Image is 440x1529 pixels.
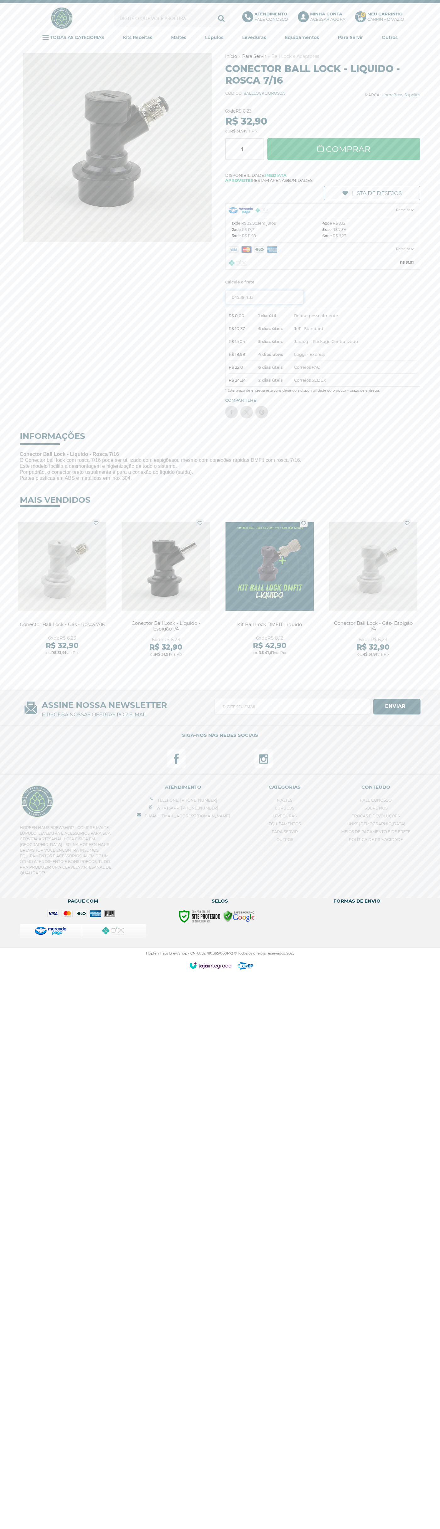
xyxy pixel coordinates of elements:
a: Equipamentos [269,821,301,826]
img: pinterest sharing button [259,409,265,415]
span: de R$ 17,71 [232,227,255,233]
a: Política de privacidade [349,837,403,842]
button: Assinar [373,699,421,714]
img: Pix [102,927,124,935]
b: Código: [225,91,242,96]
a: Lúpulos [205,33,223,42]
a: Conector Ball Lock - Gás - Rosca 7/16 [18,516,107,663]
p: e receba nossas ofertas por e-mail [42,710,147,720]
h1: Conector Ball Lock - Liquido - Rosca 7/16 [225,63,421,86]
a: Meios de pagamento e de frete [341,829,410,834]
span: 2 dias úteis [258,377,283,383]
a: Parcelas [229,243,417,256]
a: AtendimentoFale conosco [242,11,292,25]
a: Lúpulos [275,806,294,810]
b: 5x [322,227,327,232]
span: de R$ 32,90 sem juros [232,220,276,227]
strong: R$ 31,91 [230,129,245,133]
a: Comprar [267,138,421,160]
a: Sobre nós [365,806,387,810]
a: Lista de Desejos [324,186,420,200]
span: 4 dias úteis [258,351,283,357]
a: Outros [276,837,293,842]
b: 6x [322,233,327,238]
a: Para Servir [242,53,266,59]
img: Hopfen Haus BrewShop [20,784,54,819]
img: logo-beep-digital.png [237,962,253,970]
img: PIX [255,208,269,213]
button: OK [279,290,304,304]
i: amex [90,910,101,917]
b: Aproveite! [225,178,252,183]
a: Trocas e Devoluções [352,814,400,818]
span: R$ 15,04 [229,338,248,344]
strong: Leveduras [242,35,266,40]
a: Siga nos no Facebook [167,749,186,768]
div: * Este prazo de entrega está considerando a disponibilidade do produto + prazo de entrega. [225,388,421,393]
b: Imediata [265,173,287,178]
b: 4x [322,221,327,226]
a: Início [225,53,237,59]
p: Hopfen Haus BrewShop - Compre Malte, Lúpulo, Levedura e Acessórios para sua Cerveja Artesanal. Lo... [20,825,118,876]
b: R$ 31,91 [400,259,414,266]
a: E-mail: [EMAIL_ADDRESS][DOMAIN_NAME] [136,814,230,818]
a: Siga nos no Instagram [254,749,273,768]
span: Parcelas [396,246,414,252]
b: Meu Carrinho [367,11,403,16]
i: mastercard [62,910,73,917]
img: Hopfen Haus BrewShop [50,6,74,30]
a: Leveduras [273,814,297,818]
b: Marca: [365,92,381,97]
a: Ball Lock e Adaptores [271,53,319,59]
a: Leveduras [242,33,266,42]
a: Maltes [277,798,292,803]
a: Fale Conosco [360,798,392,803]
b: Minha Conta [310,11,342,16]
strong: R$ 6,23 [236,108,252,114]
img: Google Safe Browsing [223,910,255,923]
span: de R$ 9,12 [322,220,345,227]
p: Acessar agora [310,11,345,22]
span: JeT - Standard [294,325,323,332]
i: visa [47,910,58,917]
div: Carrinho Vazio [367,17,404,22]
span: . [300,457,301,463]
input: Digite o que você procura [114,9,230,27]
span: ou via Pix [225,129,257,133]
img: Conector Ball Lock - Liquido - Rosca 7/16 [23,53,212,242]
p: Fale conosco [254,11,288,22]
span: ASSINE NOSSA NEWSLETTER [20,696,421,714]
span: de R$ 11,98 [232,233,256,239]
a: Conector Ball Lock - Liquido - Espigão 1/4 [122,516,210,663]
input: CEP [225,290,304,304]
a: HomeBrew Supplies [382,92,420,97]
a: Agencia de Marketing Digital e Planejamento – São Paulo [237,962,253,970]
p: Hopfen Haus BrewShop - CNPJ: 32.780.365/0001-72 © Todos os direitos reservados. 2025 [20,951,421,955]
strong: R$ 32,90 [225,115,267,127]
span: Disponibilidade: [225,173,421,178]
span: Pague com [20,892,147,910]
span: Conteúdo [339,778,412,796]
strong: Equipamentos [285,35,319,40]
label: Calcule o frete [225,277,421,287]
b: Atendimento [254,11,287,16]
a: Parcelas [229,204,417,217]
span: O Conector ball lock com rosca 7/16 pode ser utilizado com espigões [20,451,174,463]
span: R$ 22,01 [229,364,248,370]
a: Loja Integrada [184,960,237,972]
span: de R$ 7,39 [322,227,346,233]
span: Selos [157,892,283,910]
strong: 0 [360,12,366,17]
b: 1x [232,221,236,226]
strong: Conector Ball Lock - Liquido - Rosca 7/16 [20,451,119,457]
span: de R$ 6,23 [322,233,346,239]
span: 6 dias úteis [258,325,283,332]
span: R$ 0,00 [229,312,248,319]
span: Correios SEDEX [294,377,326,383]
a: Kit Ball Lock DMFIT Líquido [226,516,314,663]
a: Equipamentos [285,33,319,42]
img: Mercado Pago [229,246,290,253]
strong: Para Servir [338,35,363,40]
span: Formas de envio [294,892,421,910]
button: Buscar [213,9,230,27]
